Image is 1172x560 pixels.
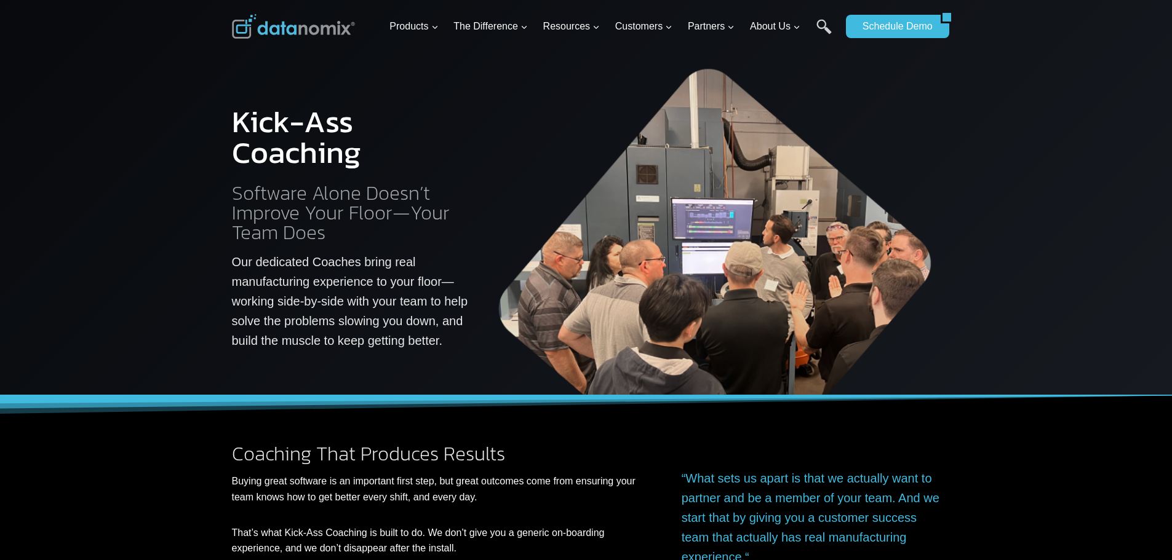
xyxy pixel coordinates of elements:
a: Search [816,19,832,47]
a: Schedule Demo [846,15,941,38]
p: That’s what Kick-Ass Coaching is built to do. We don’t give you a generic on-boarding experience,... [232,525,647,556]
span: Customers [615,18,672,34]
h2: Software Alone Doesn’t Improve Your Floor—Your Team Does [232,183,470,242]
h2: Coaching That Produces Results [232,444,647,463]
img: Datanomix [232,14,355,39]
nav: Primary Navigation [385,7,840,47]
span: Resources [543,18,600,34]
p: Our dedicated Coaches bring real manufacturing experience to your floor—working side-by-side with... [232,252,470,350]
img: Datanomix Kick-Ass Coaching [490,61,941,395]
span: About Us [750,18,800,34]
h1: Kick-Ass Coaching [232,106,470,168]
p: Buying great software is an important first step, but great outcomes come from ensuring your team... [232,473,647,505]
span: Partners [688,18,735,34]
span: The Difference [453,18,528,34]
span: Products [389,18,438,34]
